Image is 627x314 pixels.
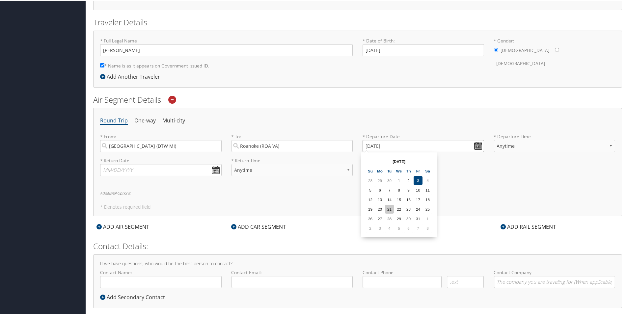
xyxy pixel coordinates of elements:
[162,114,185,126] li: Multi-city
[232,133,353,151] label: * To:
[100,191,615,194] h6: Additional Options:
[228,222,289,230] div: ADD CAR SEGMENT
[363,269,484,275] label: Contact Phone
[366,175,375,184] td: 28
[404,175,413,184] td: 2
[501,43,550,56] label: [DEMOGRAPHIC_DATA]
[366,185,375,194] td: 5
[375,214,384,222] td: 27
[100,43,353,56] input: * Full Legal Name
[100,37,353,56] label: * Full Legal Name
[375,223,384,232] td: 3
[385,204,394,213] td: 21
[395,214,403,222] td: 29
[100,204,615,209] h5: * Denotes required field
[497,57,545,69] label: [DEMOGRAPHIC_DATA]
[423,204,432,213] td: 25
[375,166,384,175] th: Mo
[375,204,384,213] td: 20
[395,175,403,184] td: 1
[385,223,394,232] td: 4
[414,195,423,203] td: 17
[404,223,413,232] td: 6
[385,185,394,194] td: 7
[232,139,353,151] input: City or Airport Code
[414,185,423,194] td: 10
[395,185,403,194] td: 8
[404,204,413,213] td: 23
[494,275,615,287] input: Contact Company
[366,204,375,213] td: 19
[232,157,353,163] label: * Return Time
[100,275,222,287] input: Contact Name:
[363,133,484,139] label: * Departure Date
[385,175,394,184] td: 30
[414,175,423,184] td: 3
[232,275,353,287] input: Contact Email:
[134,114,156,126] li: One-way
[494,133,615,157] label: * Departure Time
[494,47,498,51] input: * Gender:[DEMOGRAPHIC_DATA][DEMOGRAPHIC_DATA]
[93,240,622,251] h2: Contact Details:
[363,43,484,56] input: * Date of Birth:
[404,214,413,222] td: 30
[494,269,615,287] label: Contact Company
[414,166,423,175] th: Fr
[395,204,403,213] td: 22
[93,93,622,105] h2: Air Segment Details
[100,59,209,71] label: * Name is as it appears on Government issued ID.
[100,293,168,301] div: Add Secondary Contact
[414,214,423,222] td: 31
[366,214,375,222] td: 26
[395,195,403,203] td: 15
[93,222,152,230] div: ADD AIR SEGMENT
[385,195,394,203] td: 14
[375,185,384,194] td: 6
[100,261,615,265] h4: If we have questions, who would be the best person to contact?
[385,214,394,222] td: 28
[494,37,615,69] label: * Gender:
[232,269,353,287] label: Contact Email:
[447,275,484,287] input: .ext
[100,114,128,126] li: Round Trip
[414,204,423,213] td: 24
[100,72,163,80] div: Add Another Traveler
[404,166,413,175] th: Th
[100,63,104,67] input: * Name is as it appears on Government issued ID.
[423,175,432,184] td: 4
[366,195,375,203] td: 12
[395,166,403,175] th: We
[375,175,384,184] td: 29
[414,223,423,232] td: 7
[100,163,222,175] input: MM/DD/YYYY
[375,195,384,203] td: 13
[423,223,432,232] td: 8
[423,195,432,203] td: 18
[100,133,222,151] label: * From:
[423,185,432,194] td: 11
[423,166,432,175] th: Sa
[93,16,622,27] h2: Traveler Details
[385,166,394,175] th: Tu
[404,185,413,194] td: 9
[100,139,222,151] input: City or Airport Code
[555,47,559,51] input: * Gender:[DEMOGRAPHIC_DATA][DEMOGRAPHIC_DATA]
[100,157,222,163] label: * Return Date
[404,195,413,203] td: 16
[363,37,484,56] label: * Date of Birth:
[395,223,403,232] td: 5
[366,223,375,232] td: 2
[363,139,484,151] input: MM/DD/YYYY
[366,166,375,175] th: Su
[423,214,432,222] td: 1
[497,222,559,230] div: ADD RAIL SEGMENT
[375,156,423,165] th: [DATE]
[494,139,615,151] select: * Departure Time
[100,269,222,287] label: Contact Name:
